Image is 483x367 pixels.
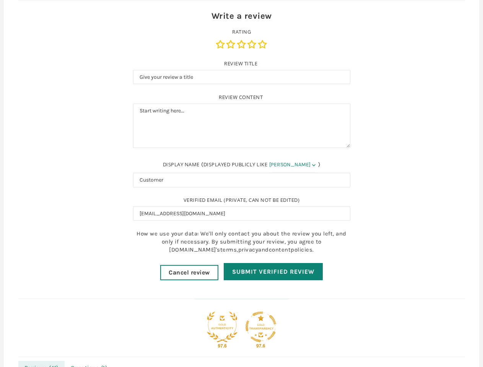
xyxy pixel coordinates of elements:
img: Judge.me Gold Transparent Shop medal [246,312,276,342]
a: 2 stars [226,40,237,48]
label: Review content [219,94,263,101]
div: Rating [133,28,350,50]
input: Email address [133,206,350,221]
a: 5 stars [258,40,267,48]
a: 1 star [216,40,227,48]
div: Gold Transparent Shop. Published at least 95% of verified reviews received in total [246,312,276,342]
a: Cancel review [160,265,218,280]
a: privacy [238,246,259,253]
div: 97.6 [216,343,228,349]
a: terms [220,246,237,253]
select: Name format [269,157,318,173]
label: Display name [163,161,200,168]
div: Write a review [133,10,350,22]
label: Review Title [224,60,257,67]
input: Submit Verified Review [224,263,323,280]
label: displayed publicly like [203,161,268,168]
a: Judge.me Gold Authentic Shop medal 97.6 [207,312,237,342]
a: 4 stars [247,40,258,48]
a: 3 stars [237,40,248,48]
span: ( ) [201,161,320,168]
label: Rating [133,28,350,35]
a: Judge.me Gold Transparent Shop medal 97.6 [246,312,276,342]
label: Verified Email (private, can not be edited) [133,196,350,203]
textarea: Review content [133,104,350,148]
div: 97.6 [255,343,267,349]
input: Display name [133,173,350,187]
input: Review Title [133,70,350,84]
img: Judge.me Gold Authentic Shop medal [207,312,237,342]
a: content [269,246,291,253]
p: How we use your data: We'll only contact you about the review you left, and only if necessary. By... [133,230,350,254]
div: Gold Authentic Shop. At least 95% of published reviews are verified reviews [207,312,237,342]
